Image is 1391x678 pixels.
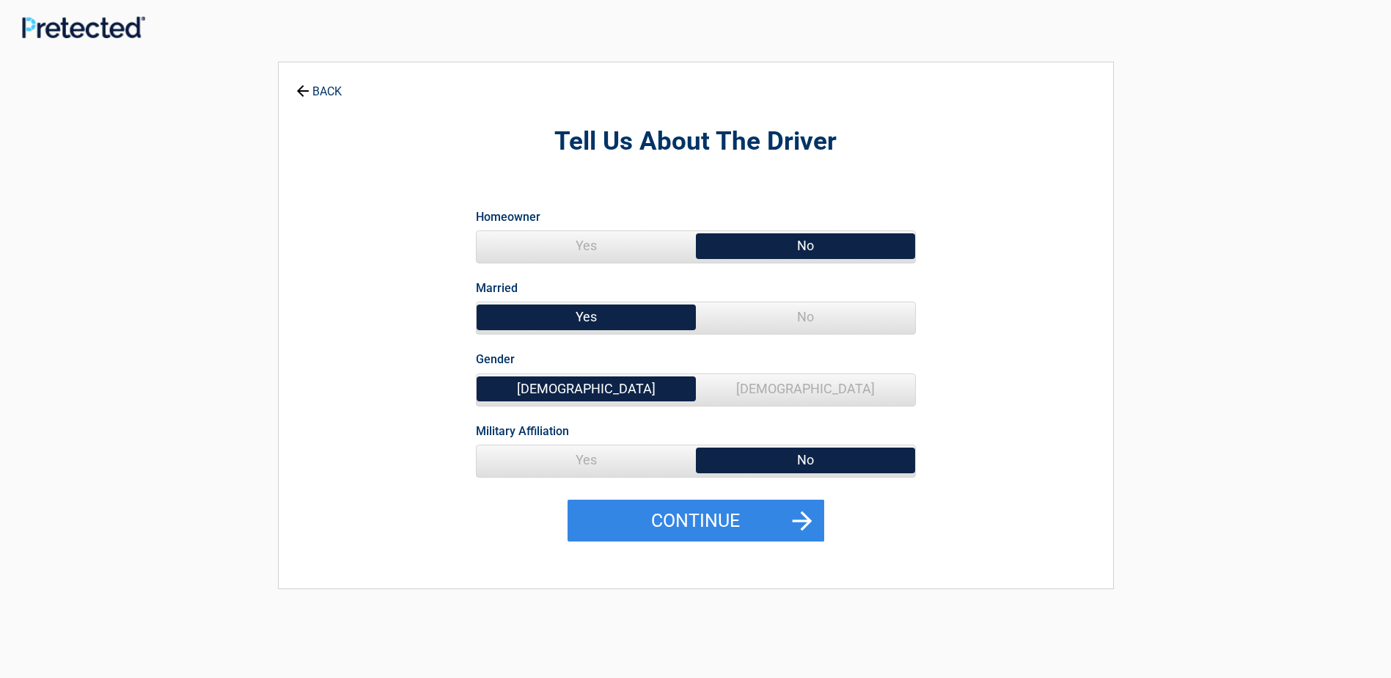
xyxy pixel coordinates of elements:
h2: Tell Us About The Driver [359,125,1032,159]
label: Homeowner [476,207,540,227]
button: Continue [568,500,824,542]
span: No [696,445,915,475]
label: Military Affiliation [476,421,569,441]
span: No [696,302,915,332]
span: Yes [477,445,696,475]
span: [DEMOGRAPHIC_DATA] [477,374,696,404]
span: No [696,231,915,260]
span: Yes [477,302,696,332]
img: Main Logo [22,16,145,38]
a: BACK [293,72,345,98]
label: Gender [476,349,515,369]
label: Married [476,278,518,298]
span: [DEMOGRAPHIC_DATA] [696,374,915,404]
span: Yes [477,231,696,260]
